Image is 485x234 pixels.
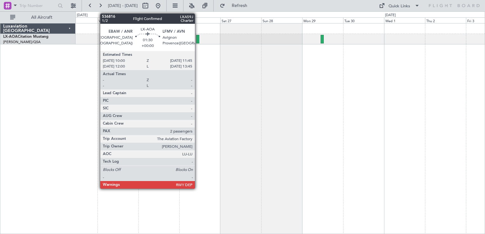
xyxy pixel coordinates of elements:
[217,1,255,11] button: Refresh
[56,17,97,23] div: Tue 23
[3,35,18,39] span: LX-AOA
[3,35,49,39] a: LX-AOACitation Mustang
[261,17,302,23] div: Sun 28
[343,17,384,23] div: Tue 30
[138,17,179,23] div: Thu 25
[384,17,425,23] div: Wed 1
[7,12,69,23] button: All Aircraft
[77,13,88,18] div: [DATE]
[17,15,67,20] span: All Aircraft
[302,17,343,23] div: Mon 29
[19,1,56,10] input: Trip Number
[376,1,423,11] button: Quick Links
[97,17,138,23] div: Wed 24
[425,17,466,23] div: Thu 2
[179,17,220,23] div: Fri 26
[108,3,138,9] span: [DATE] - [DATE]
[3,40,41,44] a: [PERSON_NAME]/QSA
[385,13,396,18] div: [DATE]
[389,3,410,10] div: Quick Links
[220,17,261,23] div: Sat 27
[226,3,253,8] span: Refresh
